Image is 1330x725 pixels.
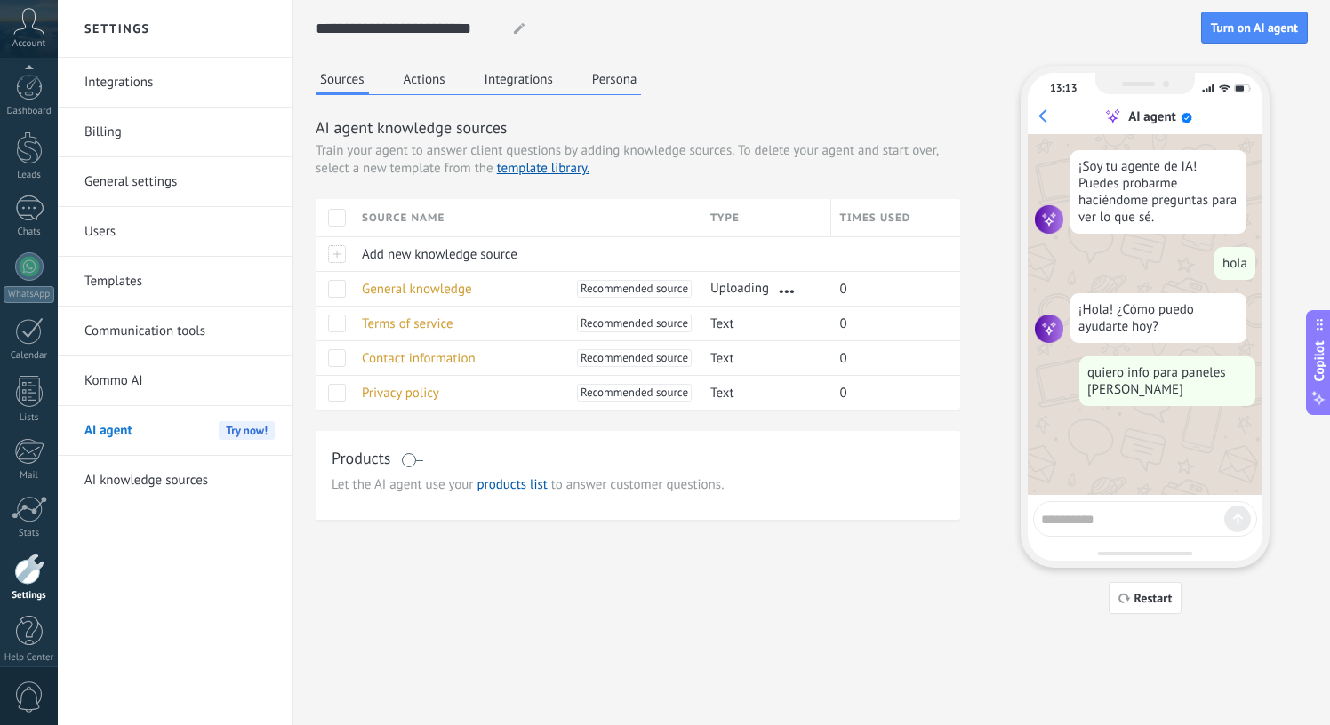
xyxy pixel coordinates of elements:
div: Help Center [4,652,55,664]
span: Contact information [362,350,476,367]
div: Lists [4,412,55,424]
li: Integrations [58,58,292,108]
div: ¡Soy tu agente de IA! Puedes probarme haciéndome preguntas para ver lo que sé. [1070,150,1246,234]
li: Communication tools [58,307,292,356]
div: Dashboard [4,106,55,117]
div: AI agent [1128,108,1176,125]
div: Times used [831,199,961,236]
div: Text [701,307,822,340]
span: Try now! [219,421,275,440]
button: Turn on AI agent [1201,12,1308,44]
span: 0 [840,315,847,332]
div: Contact information [353,341,693,375]
span: AI agent [84,406,132,456]
span: Privacy policy [362,385,439,402]
span: General knowledge [362,281,472,298]
span: 0 [840,385,847,402]
a: template library. [497,160,589,177]
button: Sources [316,66,369,95]
div: quiero info para paneles [PERSON_NAME] [1079,356,1255,406]
div: Text [701,341,822,375]
li: Users [58,207,292,257]
a: General settings [84,157,275,207]
div: Mail [4,470,55,482]
a: Kommo AI [84,356,275,406]
li: AI agent [58,406,292,456]
span: Copilot [1310,341,1328,382]
div: 0 [831,341,948,375]
button: Actions [399,66,450,92]
a: AI knowledge sources [84,456,275,506]
span: Recommended source [581,280,688,298]
div: Uploading [701,272,822,306]
a: Templates [84,257,275,307]
div: hola [1214,247,1255,280]
div: Terms of service [353,307,693,340]
span: Let the AI agent use your to answer customer questions. [332,476,944,494]
span: Restart [1134,592,1173,604]
li: Templates [58,257,292,307]
span: Uploading [710,280,769,298]
img: agent icon [1035,315,1063,343]
a: products list [477,476,547,493]
div: 0 [831,376,948,410]
span: 0 [840,281,847,298]
div: Settings [4,590,55,602]
a: AI agentTry now! [84,406,275,456]
div: Privacy policy [353,376,693,410]
li: General settings [58,157,292,207]
div: Type [701,199,830,236]
a: Integrations [84,58,275,108]
span: Turn on AI agent [1211,21,1298,34]
button: Restart [1109,582,1182,614]
div: Text [701,376,822,410]
h3: AI agent knowledge sources [316,116,960,139]
div: Leads [4,170,55,181]
a: Billing [84,108,275,157]
li: Kommo AI [58,356,292,406]
div: 13:13 [1050,82,1077,95]
span: Text [710,350,734,367]
span: Terms of service [362,315,453,332]
span: Train your agent to answer client questions by adding knowledge sources. [316,142,735,160]
div: Source name [353,199,701,236]
span: Text [710,385,734,402]
span: 0 [840,350,847,367]
div: Stats [4,528,55,539]
div: Chats [4,227,55,238]
div: General knowledge [353,272,693,306]
li: Billing [58,108,292,157]
span: To delete your agent and start over, select a new template from the [316,142,938,177]
h3: Products [332,447,390,469]
div: 0 [831,307,948,340]
span: Recommended source [581,384,688,402]
li: AI knowledge sources [58,456,292,505]
div: WhatsApp [4,286,54,303]
img: agent icon [1035,205,1063,234]
div: Calendar [4,350,55,362]
span: Add new knowledge source [362,246,517,263]
button: Integrations [480,66,557,92]
button: Persona [588,66,642,92]
div: 0 [831,272,948,306]
div: ¡Hola! ¿Cómo puedo ayudarte hoy? [1070,293,1246,343]
span: Recommended source [581,315,688,332]
span: Text [710,315,734,332]
a: Users [84,207,275,257]
a: Communication tools [84,307,275,356]
span: Account [12,38,45,50]
span: Recommended source [581,349,688,367]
